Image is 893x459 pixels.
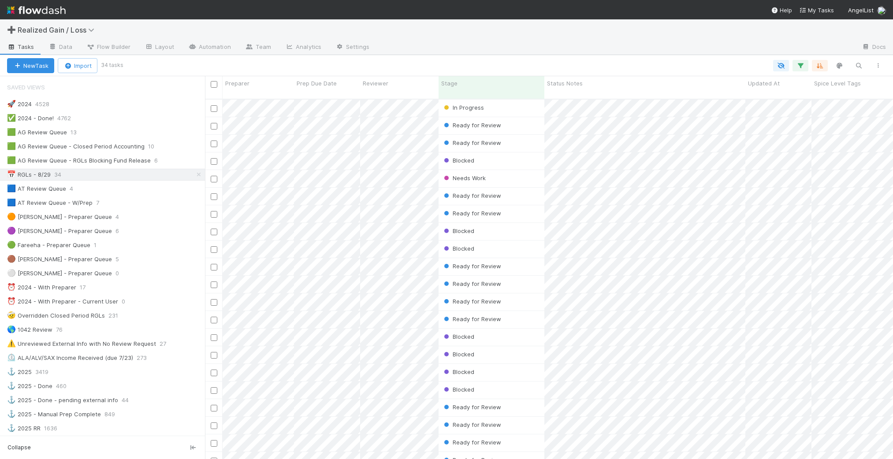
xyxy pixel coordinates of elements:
div: Unreviewed External Info with No Review Request [7,338,156,349]
span: ➕ [7,26,16,33]
span: Reviewer [363,79,388,88]
div: Blocked [442,332,474,341]
div: [PERSON_NAME] - Preparer Queue [7,226,112,237]
span: Ready for Review [442,210,501,217]
div: Blocked [442,385,474,394]
span: Prep Due Date [297,79,337,88]
div: 2025 [7,366,32,378]
span: 27 [160,338,175,349]
div: AG Review Queue - RGLs Blocking Fund Release [7,155,151,166]
div: [PERSON_NAME] - Preparer Queue [7,268,112,279]
input: Toggle Row Selected [211,422,217,429]
a: Flow Builder [79,41,138,55]
span: 7 [96,197,108,208]
span: 10 [148,141,163,152]
span: Ready for Review [442,421,501,428]
span: 0 [122,296,134,307]
span: 3419 [35,366,57,378]
input: Toggle Row Selected [211,105,217,112]
div: Ready for Review [442,438,501,447]
span: 🟩 [7,142,16,150]
small: 34 tasks [101,61,123,69]
div: [PERSON_NAME] - Preparer Queue [7,211,112,222]
span: Status Notes [547,79,583,88]
span: 📅 [7,170,16,178]
div: Blocked [442,244,474,253]
div: Help [771,6,792,15]
span: 🚀 [7,100,16,107]
input: Toggle Row Selected [211,193,217,200]
div: Blocked [442,367,474,376]
span: Blocked [442,351,474,358]
input: Toggle Row Selected [211,334,217,341]
span: Blocked [442,386,474,393]
span: AngelList [848,7,874,14]
input: Toggle Row Selected [211,440,217,447]
span: 5 [115,254,128,265]
span: Ready for Review [442,403,501,411]
a: Automation [181,41,238,55]
span: Collapse [7,444,31,452]
a: Settings [328,41,376,55]
div: 2025 - Done - pending external info [7,395,118,406]
input: Toggle Row Selected [211,246,217,253]
span: Ready for Review [442,192,501,199]
span: Blocked [442,333,474,340]
span: Ready for Review [442,280,501,287]
div: AT Review Queue [7,183,66,194]
div: 2024 - With Preparer [7,282,76,293]
span: Ready for Review [442,439,501,446]
span: 🤕 [7,311,16,319]
input: Toggle Row Selected [211,264,217,270]
div: AG Review Queue - Closed Period Accounting [7,141,145,152]
span: 4762 [57,113,80,124]
span: 44 [122,395,138,406]
div: [PERSON_NAME] - Preparer Queue [7,254,112,265]
span: Ready for Review [442,122,501,129]
span: 849 [104,409,124,420]
span: Blocked [442,245,474,252]
span: 6 [115,226,128,237]
div: 2025 RR [7,423,41,434]
div: Ready for Review [442,138,501,147]
div: Ready for Review [442,121,501,130]
input: Toggle Row Selected [211,123,217,130]
span: In Progress [442,104,484,111]
span: ⚪ [7,269,16,277]
span: 231 [108,310,127,321]
span: 4 [70,183,82,194]
div: 1042 Review [7,324,52,335]
input: Toggle Row Selected [211,158,217,165]
div: Ready for Review [442,420,501,429]
span: 460 [56,381,75,392]
span: Ready for Review [442,298,501,305]
span: ✅ [7,114,16,122]
span: ⚠️ [7,340,16,347]
div: Ready for Review [442,403,501,411]
input: Toggle Row Selected [211,176,217,182]
span: Saved Views [7,78,45,96]
input: Toggle Row Selected [211,211,217,218]
input: Toggle All Rows Selected [211,81,217,88]
a: Layout [138,41,181,55]
span: 17 [80,282,94,293]
span: ⚓ [7,410,16,418]
span: 🟣 [7,227,16,234]
img: logo-inverted-e16ddd16eac7371096b0.svg [7,3,66,18]
div: AG Review Queue [7,127,67,138]
span: 76 [56,324,71,335]
img: avatar_45ea4894-10ca-450f-982d-dabe3bd75b0b.png [877,6,886,15]
div: In Progress [442,103,484,112]
div: 2024 - Done! [7,113,54,124]
span: Ready for Review [442,315,501,322]
input: Toggle Row Selected [211,317,217,323]
input: Toggle Row Selected [211,299,217,306]
span: 🟦 [7,185,16,192]
div: Blocked [442,156,474,165]
span: Ready for Review [442,263,501,270]
span: ⏲️ [7,354,16,361]
span: Needs Work [442,174,486,181]
span: Flow Builder [86,42,130,51]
